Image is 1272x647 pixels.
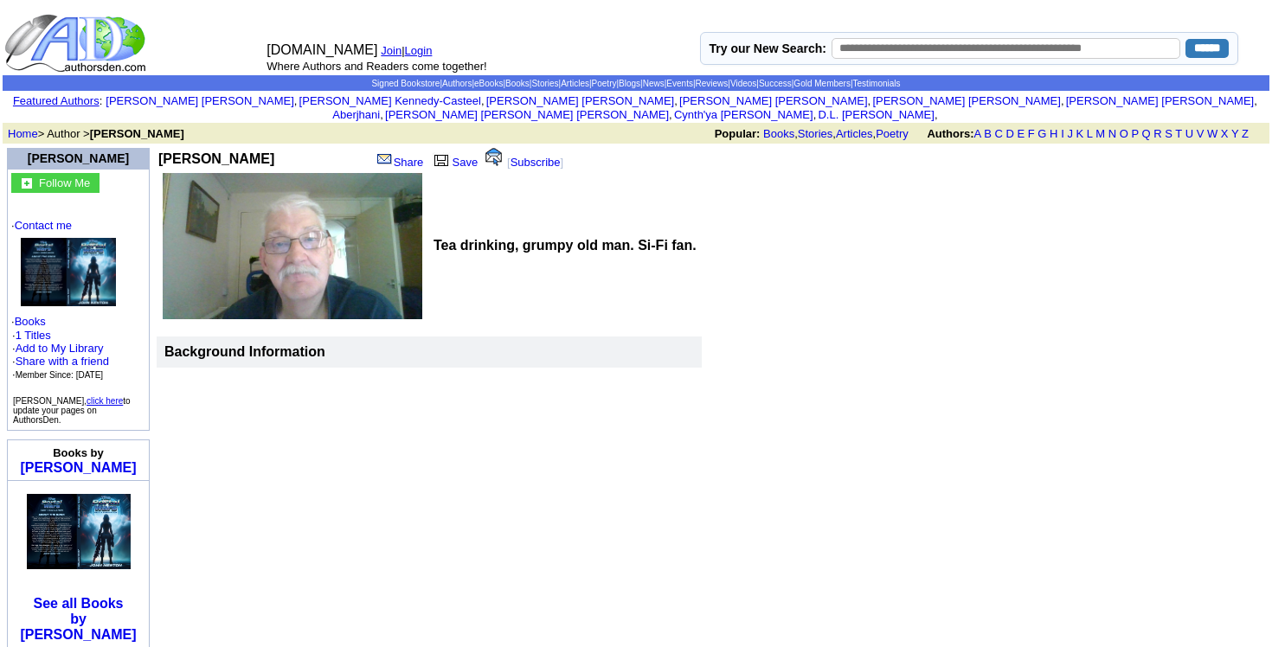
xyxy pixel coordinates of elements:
a: Save [430,156,479,169]
font: i [1064,97,1066,106]
a: Articles [836,127,873,140]
a: X [1221,127,1229,140]
img: 80652.jpg [21,238,116,306]
a: Poetry [592,79,617,88]
img: alert.gif [485,148,502,166]
a: K [1076,127,1084,140]
img: share_page.gif [377,152,392,166]
a: Cynth'ya [PERSON_NAME] [674,108,813,121]
a: A [974,127,981,140]
a: C [994,127,1002,140]
img: See larger image [163,173,422,319]
font: i [678,97,679,106]
a: P [1131,127,1138,140]
a: [PERSON_NAME] [28,151,129,165]
a: Aberjhani [332,108,380,121]
font: i [485,97,486,106]
span: | | | | | | | | | | | | | | [371,79,900,88]
a: Contact me [15,219,72,232]
font: i [297,97,299,106]
a: F [1028,127,1035,140]
font: i [1257,97,1259,106]
a: Q [1141,127,1150,140]
a: Authors [442,79,472,88]
font: Follow Me [39,176,90,189]
a: Subscribe [511,156,561,169]
a: Poetry [876,127,909,140]
a: S [1165,127,1172,140]
font: i [870,97,872,106]
a: Success [759,79,792,88]
a: B [984,127,992,140]
a: Login [405,44,433,57]
a: click here [87,396,123,406]
a: J [1067,127,1073,140]
a: Join [381,44,402,57]
a: I [1061,127,1064,140]
a: Add to My Library [16,342,104,355]
font: ] [561,156,564,169]
b: Books by [53,446,104,459]
font: [DOMAIN_NAME] [267,42,377,57]
a: [PERSON_NAME] Kennedy-Casteel [299,94,481,107]
a: U [1185,127,1193,140]
a: D [1005,127,1013,140]
font: Member Since: [DATE] [16,370,104,380]
a: Z [1242,127,1249,140]
font: i [383,111,385,120]
img: shim.gif [27,569,28,578]
a: 1 Titles [16,329,51,342]
a: Follow Me [39,175,90,189]
font: Where Authors and Readers come together! [267,60,486,73]
b: [PERSON_NAME] [158,151,274,166]
font: i [672,111,674,120]
a: [PERSON_NAME] [PERSON_NAME] [679,94,867,107]
a: Books [15,315,46,328]
a: Share [376,156,424,169]
a: H [1050,127,1057,140]
a: T [1175,127,1182,140]
b: Popular: [715,127,761,140]
font: [ [507,156,511,169]
a: See all Booksby [PERSON_NAME] [20,596,136,642]
a: eBooks [474,79,503,88]
a: Testimonials [853,79,901,88]
b: See all Books by [PERSON_NAME] [20,596,136,642]
a: G [1038,127,1046,140]
a: Share with a friend [16,355,109,368]
a: [PERSON_NAME] [PERSON_NAME] [1066,94,1254,107]
a: Reviews [696,79,729,88]
a: [PERSON_NAME] [20,460,136,475]
a: Signed Bookstore [371,79,440,88]
font: , , , [715,127,1264,140]
a: [PERSON_NAME] [PERSON_NAME] [872,94,1060,107]
a: [PERSON_NAME] [PERSON_NAME] [486,94,674,107]
a: Featured Authors [13,94,100,107]
img: shim.gif [78,485,79,491]
a: Stories [531,79,558,88]
font: · · [11,219,145,381]
a: W [1207,127,1217,140]
img: logo_ad.gif [4,13,150,74]
a: Videos [730,79,756,88]
a: Articles [561,79,589,88]
a: O [1120,127,1128,140]
a: Books [505,79,530,88]
font: | [402,44,438,57]
font: i [938,111,940,120]
font: i [816,111,818,120]
a: L [1087,127,1093,140]
a: D.L. [PERSON_NAME] [818,108,934,121]
a: [PERSON_NAME] [PERSON_NAME] [106,94,293,107]
img: 80652.jpg [27,494,131,568]
a: Home [8,127,38,140]
font: : [13,94,102,107]
a: Y [1231,127,1238,140]
a: Books [763,127,794,140]
b: [PERSON_NAME] [90,127,184,140]
a: Stories [798,127,832,140]
a: N [1108,127,1116,140]
label: Try our New Search: [710,42,826,55]
a: V [1197,127,1205,140]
